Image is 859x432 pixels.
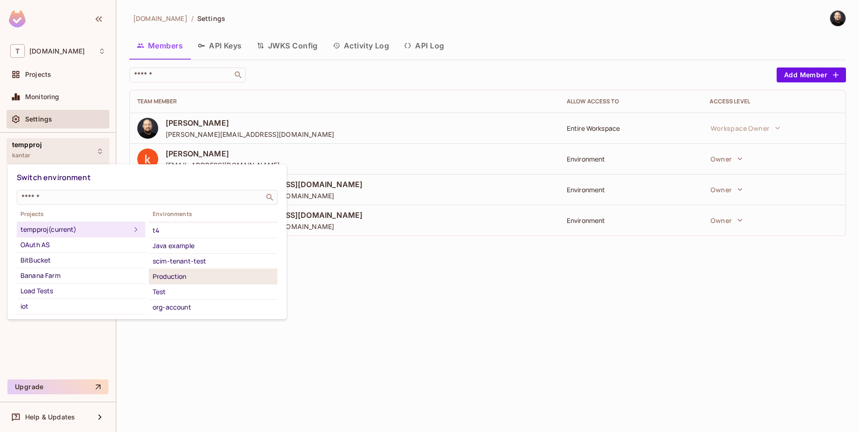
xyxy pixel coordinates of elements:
div: iot [20,301,141,312]
div: OAuth AS [20,239,141,250]
div: Java example [153,240,274,251]
div: Test [153,286,274,297]
div: Production [153,271,274,282]
div: t4 [153,225,274,236]
div: Load Tests [20,285,141,297]
span: Projects [17,210,145,218]
div: scim-tenant-test [153,256,274,267]
div: org-account [153,302,274,313]
span: Switch environment [17,172,91,182]
div: tempproj (current) [20,224,130,235]
span: Environments [149,210,277,218]
div: BitBucket [20,255,141,266]
div: Banana Farm [20,270,141,281]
